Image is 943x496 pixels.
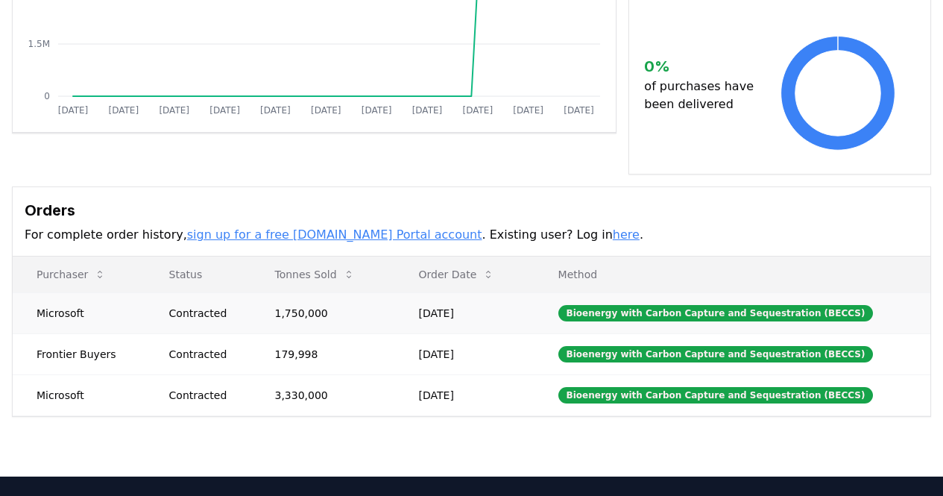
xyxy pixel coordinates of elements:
[463,105,493,116] tspan: [DATE]
[25,260,118,289] button: Purchaser
[395,292,534,333] td: [DATE]
[157,267,239,282] p: Status
[13,292,145,333] td: Microsoft
[169,347,239,362] div: Contracted
[13,374,145,415] td: Microsoft
[613,227,640,242] a: here
[558,305,874,321] div: Bioenergy with Carbon Capture and Sequestration (BECCS)
[564,105,594,116] tspan: [DATE]
[109,105,139,116] tspan: [DATE]
[362,105,392,116] tspan: [DATE]
[407,260,507,289] button: Order Date
[25,226,918,244] p: For complete order history, . Existing user? Log in .
[44,91,50,101] tspan: 0
[546,267,918,282] p: Method
[644,55,760,78] h3: 0 %
[558,387,874,404] div: Bioenergy with Carbon Capture and Sequestration (BECCS)
[262,260,366,289] button: Tonnes Sold
[187,227,482,242] a: sign up for a free [DOMAIN_NAME] Portal account
[58,105,89,116] tspan: [DATE]
[412,105,443,116] tspan: [DATE]
[25,199,918,222] h3: Orders
[169,306,239,321] div: Contracted
[395,374,534,415] td: [DATE]
[250,292,394,333] td: 1,750,000
[13,333,145,374] td: Frontier Buyers
[644,78,760,113] p: of purchases have been delivered
[28,39,50,49] tspan: 1.5M
[260,105,291,116] tspan: [DATE]
[209,105,240,116] tspan: [DATE]
[513,105,543,116] tspan: [DATE]
[159,105,189,116] tspan: [DATE]
[395,333,534,374] td: [DATE]
[169,388,239,403] div: Contracted
[311,105,341,116] tspan: [DATE]
[250,333,394,374] td: 179,998
[250,374,394,415] td: 3,330,000
[558,346,874,362] div: Bioenergy with Carbon Capture and Sequestration (BECCS)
